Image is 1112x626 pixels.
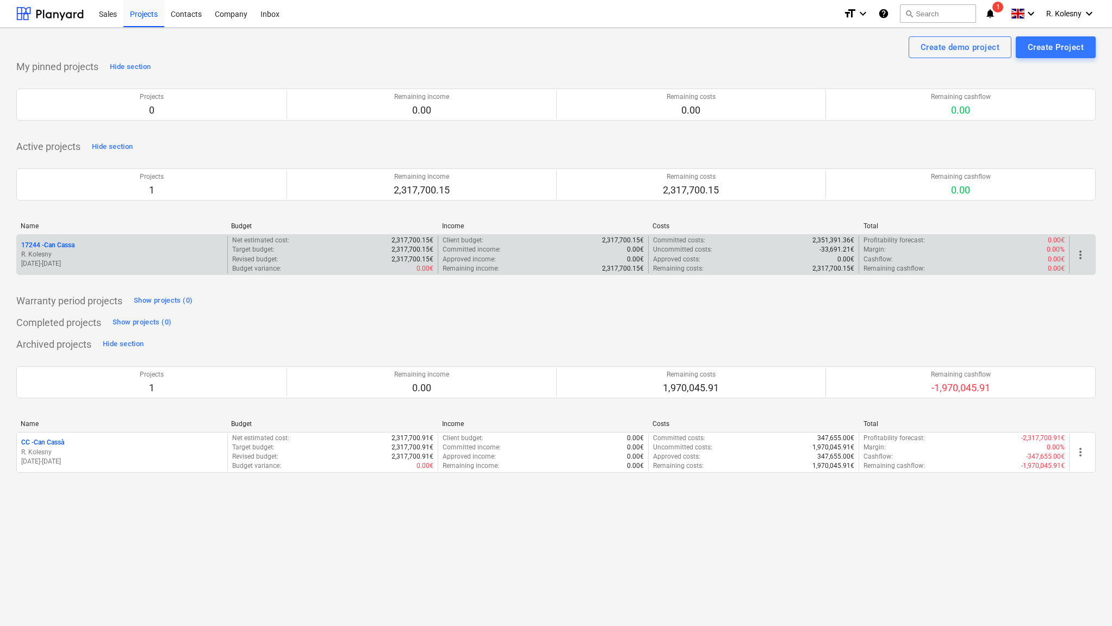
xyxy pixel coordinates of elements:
p: Uncommitted costs : [653,443,712,452]
p: -1,970,045.91 [931,381,991,395]
p: Projects [140,172,164,181]
p: Approved income : [443,255,496,264]
p: 2,317,700.15€ [602,236,644,245]
p: Cashflow : [863,452,893,461]
div: Show projects (0) [113,316,171,329]
p: 1,970,045.91€ [812,443,854,452]
p: Remaining income : [443,461,499,471]
div: Hide section [110,61,151,73]
p: 0.00€ [1048,236,1065,245]
p: 0.00 [931,104,991,117]
p: 0.00€ [627,245,644,254]
div: 17244 -Can CassaR. Kolesny[DATE]-[DATE] [21,241,223,268]
button: Hide section [89,138,135,155]
div: Hide section [92,141,133,153]
p: My pinned projects [16,60,98,73]
p: 0.00% [1047,443,1065,452]
p: Revised budget : [232,452,278,461]
div: Income [442,222,644,230]
p: Budget variance : [232,461,281,471]
i: Knowledge base [878,7,889,20]
p: 2,317,700.91€ [392,443,433,452]
p: Remaining costs [667,92,716,102]
p: -347,655.00€ [1026,452,1065,461]
p: Projects [140,92,164,102]
span: search [905,9,914,18]
span: more_vert [1074,248,1087,261]
p: 0.00€ [417,461,433,471]
div: Budget [231,222,433,230]
p: Committed income : [443,245,501,254]
p: Remaining costs [663,370,719,379]
button: Create demo project [909,36,1011,58]
p: 2,317,700.15 [663,184,719,197]
p: Committed costs : [653,236,705,245]
div: CC -Can CassàR. Kolesny[DATE]-[DATE] [21,438,223,466]
p: 0.00€ [837,255,854,264]
p: 2,317,700.15€ [602,264,644,273]
p: 0.00€ [627,452,644,461]
button: Show projects (0) [131,292,195,310]
p: Cashflow : [863,255,893,264]
div: Widget de chat [1058,574,1112,626]
p: -2,317,700.91€ [1021,434,1065,443]
p: Remaining cashflow : [863,264,925,273]
p: Target budget : [232,443,275,452]
button: Hide section [107,58,153,76]
button: Search [900,4,976,23]
p: Remaining income [394,172,450,181]
p: Remaining cashflow [931,92,991,102]
p: 2,317,700.15€ [392,245,433,254]
p: 1 [140,184,164,197]
span: R. Kolesny [1046,9,1082,18]
p: 0.00€ [627,434,644,443]
p: 0.00 [394,104,449,117]
p: 1 [140,381,164,395]
p: -1,970,045.91€ [1021,461,1065,471]
p: Target budget : [232,245,275,254]
p: Remaining cashflow : [863,461,925,471]
span: 1 [992,2,1003,12]
p: Budget variance : [232,264,281,273]
iframe: Chat Widget [1058,574,1112,626]
p: 2,317,700.91€ [392,452,433,461]
button: Create Project [1016,36,1096,58]
p: Uncommitted costs : [653,245,712,254]
p: Profitability forecast : [863,236,925,245]
div: Income [442,420,644,428]
p: 2,317,700.15€ [392,255,433,264]
p: Margin : [863,245,886,254]
button: Show projects (0) [110,314,174,331]
p: Remaining costs [663,172,719,181]
div: Show projects (0) [134,295,192,307]
p: 1,970,045.91€ [812,461,854,471]
p: Approved costs : [653,255,700,264]
p: 2,351,391.36€ [812,236,854,245]
p: Archived projects [16,338,91,351]
p: Remaining costs : [653,264,704,273]
p: Net estimated cost : [232,236,289,245]
p: Profitability forecast : [863,434,925,443]
p: 347,655.00€ [817,452,854,461]
p: CC - Can Cassà [21,438,64,447]
div: Create Project [1028,40,1084,54]
p: 0.00€ [1048,255,1065,264]
p: [DATE] - [DATE] [21,259,223,268]
p: 17244 - Can Cassa [21,241,74,250]
i: notifications [985,7,996,20]
div: Costs [653,420,854,428]
p: Margin : [863,443,886,452]
p: Remaining income [394,92,449,102]
i: keyboard_arrow_down [1083,7,1096,20]
p: Remaining income : [443,264,499,273]
p: Remaining income [394,370,449,379]
span: more_vert [1074,446,1087,459]
div: Create demo project [921,40,999,54]
p: Remaining costs : [653,461,704,471]
p: R. Kolesny [21,448,223,457]
p: Completed projects [16,316,101,329]
p: Revised budget : [232,255,278,264]
p: 0.00€ [1048,264,1065,273]
p: 0.00€ [627,443,644,452]
p: 0.00€ [627,255,644,264]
